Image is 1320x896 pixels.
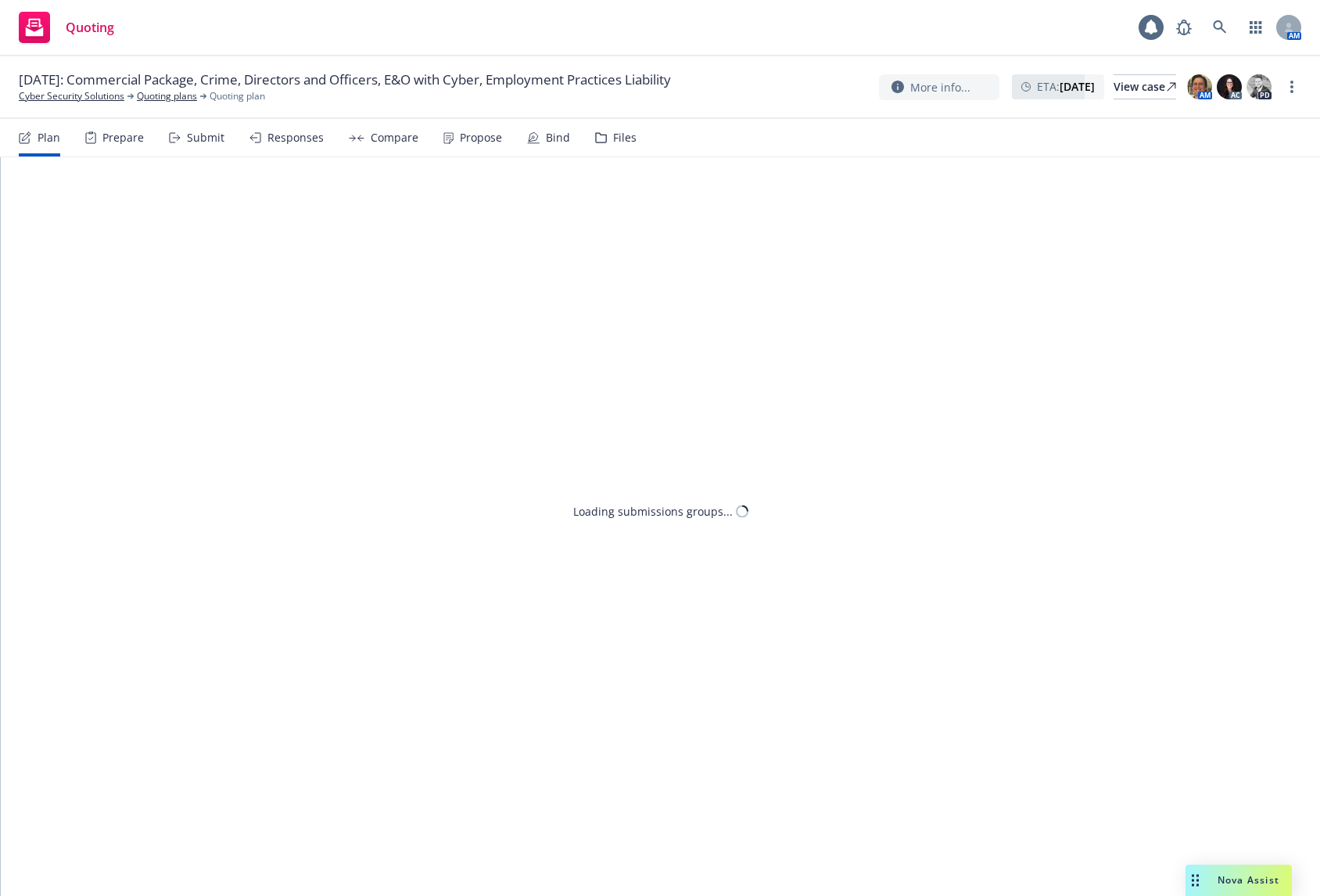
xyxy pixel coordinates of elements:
button: More info... [879,74,999,100]
div: Drag to move [1185,865,1205,896]
div: Compare [371,131,418,144]
a: more [1282,77,1301,96]
button: Nova Assist [1185,865,1292,896]
div: View case [1114,75,1176,99]
img: photo [1187,74,1212,99]
div: Plan [38,131,60,144]
a: View case [1114,74,1176,99]
div: Bind [546,131,570,144]
div: Prepare [102,131,144,144]
a: Search [1204,12,1236,43]
span: ETA : [1037,78,1095,95]
a: Cyber Security Solutions [19,89,124,103]
span: More info... [910,79,970,95]
span: Quoting plan [210,89,265,103]
img: photo [1217,74,1242,99]
div: Submit [187,131,224,144]
a: Switch app [1240,12,1272,43]
div: Propose [460,131,502,144]
a: Quoting plans [137,89,197,103]
div: Loading submissions groups... [573,503,733,520]
div: Responses [267,131,324,144]
span: [DATE]: Commercial Package, Crime, Directors and Officers, E&O with Cyber, Employment Practices L... [19,70,671,89]
a: Quoting [13,5,120,49]
span: Quoting [66,21,114,34]
a: Report a Bug [1168,12,1200,43]
span: Nova Assist [1218,873,1279,887]
strong: [DATE] [1060,79,1095,94]
div: Files [613,131,637,144]
img: photo [1246,74,1272,99]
